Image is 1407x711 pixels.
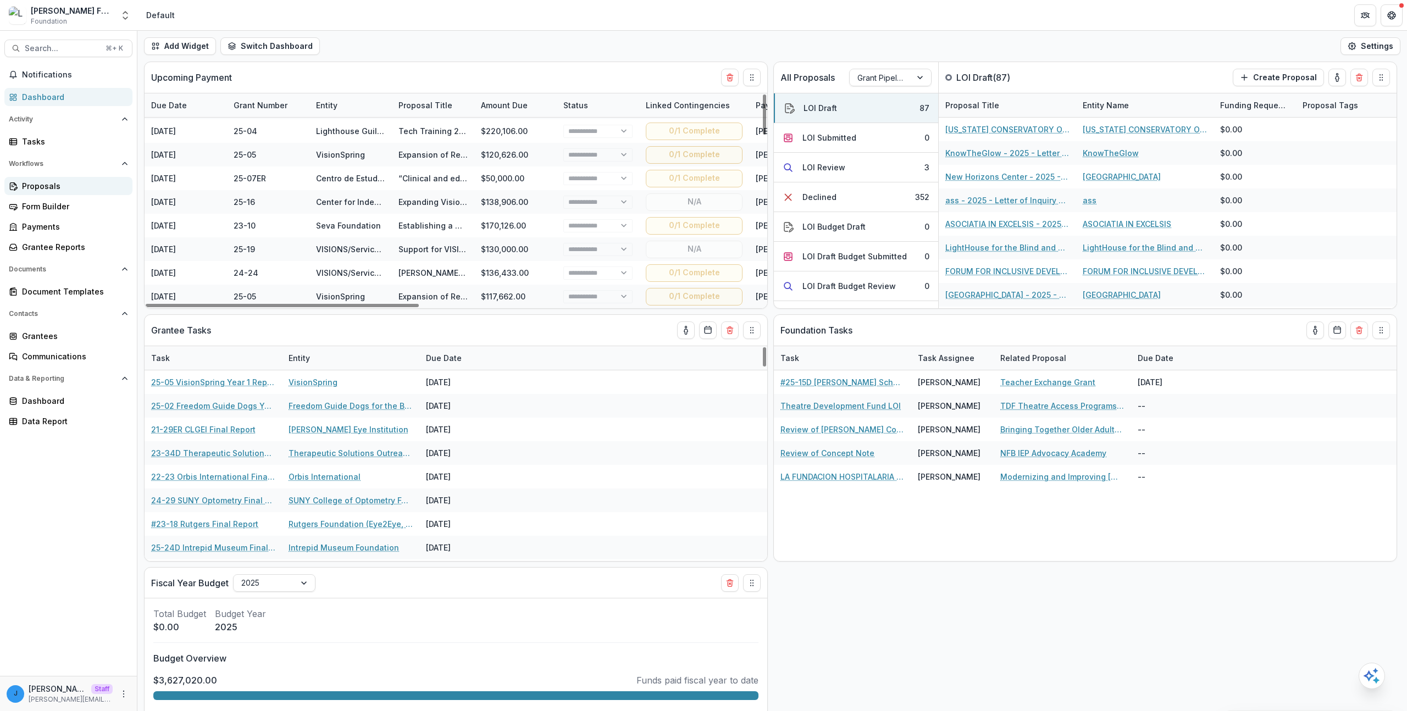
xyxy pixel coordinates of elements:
[151,576,229,590] p: Fiscal Year Budget
[4,197,132,215] a: Form Builder
[4,282,132,301] a: Document Templates
[557,99,595,111] div: Status
[289,518,413,530] a: Rutgers Foundation (Eye2Eye, Rutgers Department of [MEDICAL_DATA] and Counseling Professions, Sch...
[1381,4,1403,26] button: Get Help
[145,261,227,285] div: [DATE]
[1083,195,1096,206] a: ass
[4,218,132,236] a: Payments
[474,190,557,214] div: $138,906.00
[474,99,534,111] div: Amount Due
[398,243,468,255] div: Support for VISIONS Services in [GEOGRAPHIC_DATA], [GEOGRAPHIC_DATA] and the [PERSON_NAME][GEOGRA...
[289,542,399,553] a: Intrepid Museum Foundation
[1350,69,1368,86] button: Delete card
[215,607,266,620] p: Budget Year
[1220,171,1242,182] div: $0.00
[1131,465,1214,488] div: --
[924,132,929,143] div: 0
[309,99,344,111] div: Entity
[743,574,761,592] button: Drag
[220,37,320,55] button: Switch Dashboard
[4,305,132,323] button: Open Contacts
[316,221,381,230] a: Seva Foundation
[153,652,758,665] p: Budget Overview
[945,289,1070,301] a: [GEOGRAPHIC_DATA] - 2025 - Letter of Inquiry Template
[1131,370,1214,394] div: [DATE]
[309,93,392,117] div: Entity
[419,394,502,418] div: [DATE]
[1076,99,1135,111] div: Entity Name
[1350,321,1368,339] button: Delete card
[1214,93,1296,117] div: Funding Requested
[4,238,132,256] a: Grantee Reports
[1131,418,1214,441] div: --
[22,91,124,103] div: Dashboard
[234,267,258,279] div: 24-24
[234,173,266,184] div: 25-07ER
[419,370,502,394] div: [DATE]
[474,285,557,308] div: $117,662.00
[151,324,211,337] p: Grantee Tasks
[4,392,132,410] a: Dashboard
[1220,218,1242,230] div: $0.00
[780,471,905,482] a: LA FUNDACION HOSPITALARIA [GEOGRAPHIC_DATA][PERSON_NAME] LOI Review
[9,310,117,318] span: Contacts
[22,180,124,192] div: Proposals
[234,125,257,137] div: 25-04
[316,126,434,136] a: Lighthouse Guild International
[234,291,256,302] div: 25-05
[289,376,337,388] a: VisionSpring
[945,124,1070,135] a: [US_STATE] CONSERVATORY OF MUSIC - 2025 - Letter of Inquiry Template
[636,674,758,687] p: Funds paid fiscal year to date
[316,150,365,159] a: VisionSpring
[9,7,26,24] img: Lavelle Fund for the Blind
[802,251,907,262] div: LOI Draft Budget Submitted
[756,125,818,137] div: [PERSON_NAME]
[474,119,557,143] div: $220,106.00
[1000,400,1125,412] a: TDF Theatre Access Programs for Students
[756,291,818,302] div: [PERSON_NAME]
[234,196,255,208] div: 25-16
[419,512,502,536] div: [DATE]
[1220,289,1242,301] div: $0.00
[4,370,132,387] button: Open Data & Reporting
[29,695,113,704] p: [PERSON_NAME][EMAIL_ADDRESS][DOMAIN_NAME]
[1131,346,1214,370] div: Due Date
[780,376,905,388] a: #25-15D [PERSON_NAME] School Confirmation of Grant Spend-down
[282,346,419,370] div: Entity
[918,471,981,482] div: [PERSON_NAME]
[419,536,502,559] div: [DATE]
[14,690,18,697] div: jonah@trytemelio.com
[956,71,1039,84] p: LOI Draft ( 87 )
[945,218,1070,230] a: ASOCIATIA IN EXCELSIS - 2025 - Letter of Inquiry Template
[749,99,833,111] div: Payment Manager
[4,110,132,128] button: Open Activity
[316,197,523,207] a: Center for Independence of the Disabled, [US_STATE]
[677,321,695,339] button: toggle-assigned-to-me
[780,324,852,337] p: Foundation Tasks
[919,102,929,114] div: 87
[774,153,938,182] button: LOI Review3
[1328,321,1346,339] button: Calendar
[4,132,132,151] a: Tasks
[22,201,124,212] div: Form Builder
[911,346,994,370] div: Task Assignee
[1000,376,1095,388] a: Teacher Exchange Grant
[1076,93,1214,117] div: Entity Name
[945,195,1070,206] a: ass - 2025 - Letter of Inquiry Template
[939,93,1076,117] div: Proposal Title
[398,220,468,231] div: Establishing a World-Class Eye Care Training and Learning Center in [GEOGRAPHIC_DATA] - 87560551
[802,280,896,292] div: LOI Draft Budget Review
[774,352,806,364] div: Task
[1372,321,1390,339] button: Drag
[474,93,557,117] div: Amount Due
[142,7,179,23] nav: breadcrumb
[289,400,413,412] a: Freedom Guide Dogs for the Blind, Inc.
[22,221,124,232] div: Payments
[945,242,1070,253] a: LightHouse for the Blind and Visually Impaired - 2025 - Letter of Inquiry Template
[1340,37,1400,55] button: Settings
[1000,424,1125,435] a: Bringing Together Older Adults with Vision Loss
[215,620,266,634] p: 2025
[924,162,929,173] div: 3
[289,495,413,506] a: SUNY College of Optometry Foundation (formerly known as Optometric Center of [US_STATE])
[419,352,468,364] div: Due Date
